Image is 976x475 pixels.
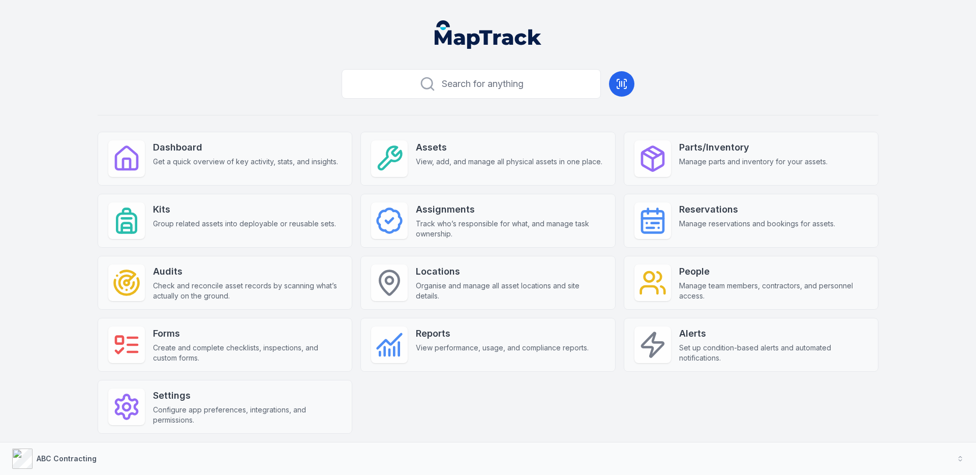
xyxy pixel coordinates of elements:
strong: Audits [153,264,342,279]
a: KitsGroup related assets into deployable or reusable sets. [98,194,352,248]
strong: Locations [416,264,604,279]
span: Group related assets into deployable or reusable sets. [153,219,336,229]
strong: Settings [153,389,342,403]
strong: People [679,264,868,279]
span: Manage team members, contractors, and personnel access. [679,281,868,301]
span: Configure app preferences, integrations, and permissions. [153,405,342,425]
span: Get a quick overview of key activity, stats, and insights. [153,157,338,167]
strong: Forms [153,326,342,341]
span: View, add, and manage all physical assets in one place. [416,157,602,167]
strong: Assignments [416,202,604,217]
strong: ABC Contracting [37,454,97,463]
strong: Alerts [679,326,868,341]
strong: Parts/Inventory [679,140,828,155]
a: DashboardGet a quick overview of key activity, stats, and insights. [98,132,352,186]
span: Check and reconcile asset records by scanning what’s actually on the ground. [153,281,342,301]
strong: Reservations [679,202,835,217]
strong: Kits [153,202,336,217]
span: Set up condition-based alerts and automated notifications. [679,343,868,363]
span: View performance, usage, and compliance reports. [416,343,589,353]
strong: Reports [416,326,589,341]
span: Search for anything [442,77,524,91]
a: AlertsSet up condition-based alerts and automated notifications. [624,318,878,372]
strong: Assets [416,140,602,155]
a: FormsCreate and complete checklists, inspections, and custom forms. [98,318,352,372]
a: SettingsConfigure app preferences, integrations, and permissions. [98,380,352,434]
button: Search for anything [342,69,601,99]
a: ReservationsManage reservations and bookings for assets. [624,194,878,248]
span: Create and complete checklists, inspections, and custom forms. [153,343,342,363]
span: Organise and manage all asset locations and site details. [416,281,604,301]
span: Manage reservations and bookings for assets. [679,219,835,229]
a: PeopleManage team members, contractors, and personnel access. [624,256,878,310]
nav: Global [418,20,558,49]
a: AssetsView, add, and manage all physical assets in one place. [360,132,615,186]
a: ReportsView performance, usage, and compliance reports. [360,318,615,372]
span: Track who’s responsible for what, and manage task ownership. [416,219,604,239]
a: Parts/InventoryManage parts and inventory for your assets. [624,132,878,186]
span: Manage parts and inventory for your assets. [679,157,828,167]
a: AuditsCheck and reconcile asset records by scanning what’s actually on the ground. [98,256,352,310]
a: LocationsOrganise and manage all asset locations and site details. [360,256,615,310]
strong: Dashboard [153,140,338,155]
a: AssignmentsTrack who’s responsible for what, and manage task ownership. [360,194,615,248]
